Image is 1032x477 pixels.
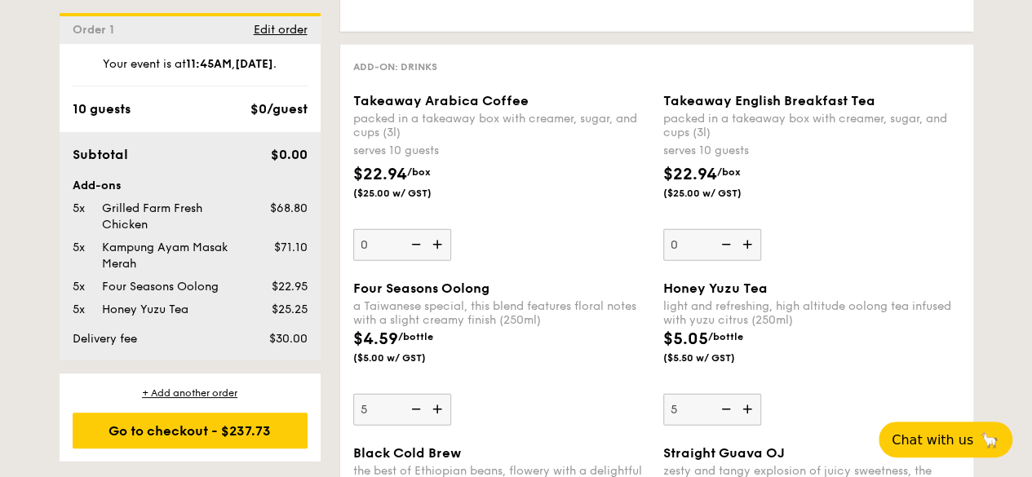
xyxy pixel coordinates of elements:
[73,332,137,346] span: Delivery fee
[663,229,761,261] input: Takeaway English Breakfast Teapacked in a takeaway box with creamer, sugar, and cups (3l)serves 1...
[663,112,960,139] div: packed in a takeaway box with creamer, sugar, and cups (3l)
[353,93,529,108] span: Takeaway Arabica Coffee
[353,299,650,327] div: a Taiwanese special, this blend features floral notes with a slight creamy finish (250ml)
[95,240,244,272] div: Kampung Ayam Masak Merah
[268,332,307,346] span: $30.00
[95,302,244,318] div: Honey Yuzu Tea
[663,351,774,364] span: ($5.50 w/ GST)
[235,57,273,71] strong: [DATE]
[66,279,95,295] div: 5x
[663,143,960,159] div: serves 10 guests
[402,394,427,425] img: icon-reduce.1d2dbef1.svg
[95,279,244,295] div: Four Seasons Oolong
[663,187,774,200] span: ($25.00 w/ GST)
[66,302,95,318] div: 5x
[73,99,131,119] div: 10 guests
[427,394,451,425] img: icon-add.58712e84.svg
[353,165,407,184] span: $22.94
[353,61,437,73] span: Add-on: Drinks
[663,165,717,184] span: $22.94
[73,413,308,448] div: Go to checkout - $237.73
[663,445,785,461] span: Straight Guava OJ
[73,56,308,86] div: Your event is at , .
[353,394,451,426] input: Four Seasons Oolonga Taiwanese special, this blend features floral notes with a slight creamy fin...
[712,394,737,425] img: icon-reduce.1d2dbef1.svg
[663,394,761,426] input: Honey Yuzu Tealight and refreshing, high altitude oolong tea infused with yuzu citrus (250ml)$5.0...
[980,431,999,449] span: 🦙
[271,303,307,316] span: $25.25
[73,23,121,37] span: Order 1
[66,201,95,217] div: 5x
[663,93,875,108] span: Takeaway English Breakfast Tea
[398,331,433,342] span: /bottle
[407,166,431,178] span: /box
[712,229,737,260] img: icon-reduce.1d2dbef1.svg
[663,299,960,327] div: light and refreshing, high altitude oolong tea infused with yuzu citrus (250ml)
[892,432,973,448] span: Chat with us
[250,99,308,119] div: $0/guest
[737,229,761,260] img: icon-add.58712e84.svg
[353,229,451,261] input: Takeaway Arabica Coffeepacked in a takeaway box with creamer, sugar, and cups (3l)serves 10 guest...
[353,143,650,159] div: serves 10 guests
[879,422,1012,457] button: Chat with us🦙
[273,241,307,254] span: $71.10
[254,23,308,37] span: Edit order
[717,166,741,178] span: /box
[663,280,768,296] span: Honey Yuzu Tea
[708,331,743,342] span: /bottle
[353,329,398,349] span: $4.59
[427,229,451,260] img: icon-add.58712e84.svg
[73,178,308,194] div: Add-ons
[66,240,95,256] div: 5x
[73,386,308,400] div: + Add another order
[402,229,427,260] img: icon-reduce.1d2dbef1.svg
[353,351,464,364] span: ($5.00 w/ GST)
[353,187,464,200] span: ($25.00 w/ GST)
[269,201,307,215] span: $68.80
[737,394,761,425] img: icon-add.58712e84.svg
[271,280,307,294] span: $22.95
[270,147,307,162] span: $0.00
[353,280,489,296] span: Four Seasons Oolong
[353,112,650,139] div: packed in a takeaway box with creamer, sugar, and cups (3l)
[95,201,244,233] div: Grilled Farm Fresh Chicken
[353,445,461,461] span: Black Cold Brew
[663,329,708,349] span: $5.05
[73,147,128,162] span: Subtotal
[186,57,232,71] strong: 11:45AM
